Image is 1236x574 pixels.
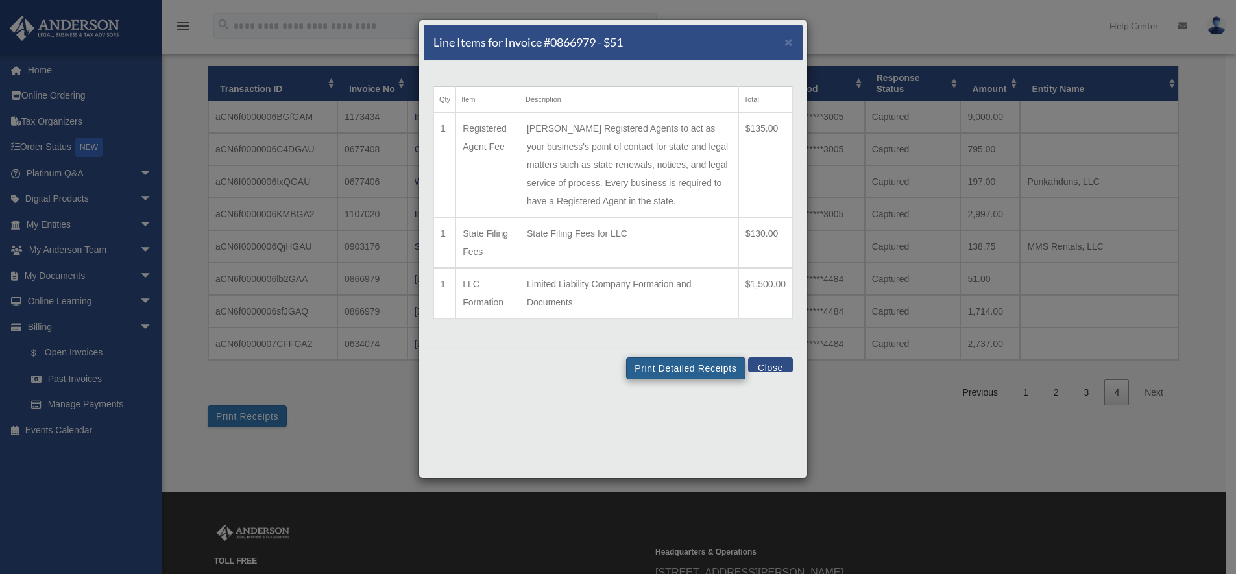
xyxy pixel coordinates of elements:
td: 1 [434,268,456,318]
th: Qty [434,87,456,113]
td: [PERSON_NAME] Registered Agents to act as your business's point of contact for state and legal ma... [520,112,738,217]
td: LLC Formation [456,268,520,318]
th: Description [520,87,738,113]
button: Print Detailed Receipts [626,357,745,379]
th: Item [456,87,520,113]
th: Total [738,87,792,113]
td: State Filing Fees [456,217,520,268]
h5: Line Items for Invoice #0866979 - $51 [433,34,623,51]
button: Close [748,357,793,372]
td: Limited Liability Company Formation and Documents [520,268,738,318]
td: $135.00 [738,112,792,217]
button: Close [784,35,793,49]
td: 1 [434,112,456,217]
td: 1 [434,217,456,268]
td: $1,500.00 [738,268,792,318]
td: $130.00 [738,217,792,268]
td: State Filing Fees for LLC [520,217,738,268]
span: × [784,34,793,49]
td: Registered Agent Fee [456,112,520,217]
